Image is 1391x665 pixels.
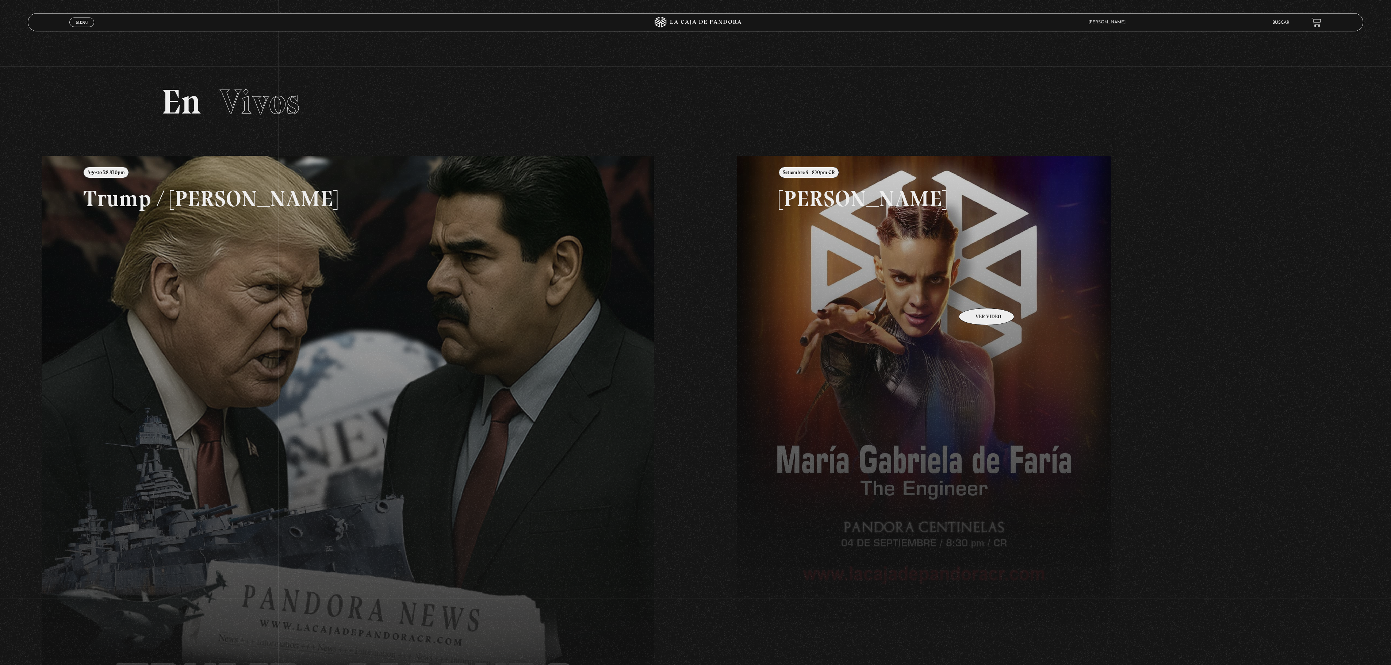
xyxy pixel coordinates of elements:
[73,26,91,31] span: Cerrar
[76,20,88,24] span: Menu
[1311,18,1321,27] a: View your shopping cart
[220,81,299,123] span: Vivos
[161,85,1230,119] h2: En
[1272,20,1290,25] a: Buscar
[1085,20,1133,24] span: [PERSON_NAME]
